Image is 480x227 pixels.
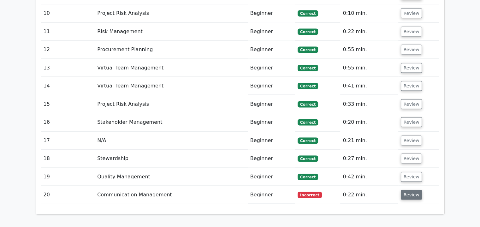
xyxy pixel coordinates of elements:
[298,174,318,180] span: Correct
[401,99,422,109] button: Review
[95,95,248,113] td: Project Risk Analysis
[95,59,248,77] td: Virtual Team Management
[298,65,318,71] span: Correct
[95,23,248,41] td: Risk Management
[248,95,295,113] td: Beginner
[401,45,422,55] button: Review
[340,186,398,204] td: 0:22 min.
[401,136,422,146] button: Review
[340,150,398,168] td: 0:27 min.
[248,113,295,131] td: Beginner
[95,113,248,131] td: Stakeholder Management
[248,4,295,22] td: Beginner
[248,168,295,186] td: Beginner
[340,113,398,131] td: 0:20 min.
[401,81,422,91] button: Review
[41,113,95,131] td: 16
[298,192,322,198] span: Incorrect
[95,4,248,22] td: Project Risk Analysis
[41,95,95,113] td: 15
[41,150,95,168] td: 18
[340,132,398,150] td: 0:21 min.
[248,23,295,41] td: Beginner
[298,29,318,35] span: Correct
[248,186,295,204] td: Beginner
[298,119,318,126] span: Correct
[248,150,295,168] td: Beginner
[340,23,398,41] td: 0:22 min.
[298,83,318,89] span: Correct
[248,41,295,59] td: Beginner
[340,59,398,77] td: 0:55 min.
[248,132,295,150] td: Beginner
[340,41,398,59] td: 0:55 min.
[401,63,422,73] button: Review
[298,47,318,53] span: Correct
[401,172,422,182] button: Review
[41,186,95,204] td: 20
[340,168,398,186] td: 0:42 min.
[95,77,248,95] td: Virtual Team Management
[41,77,95,95] td: 14
[95,186,248,204] td: Communication Management
[41,132,95,150] td: 17
[41,23,95,41] td: 11
[298,156,318,162] span: Correct
[401,27,422,37] button: Review
[401,154,422,164] button: Review
[298,138,318,144] span: Correct
[401,117,422,127] button: Review
[41,168,95,186] td: 19
[248,77,295,95] td: Beginner
[298,101,318,108] span: Correct
[41,41,95,59] td: 12
[248,59,295,77] td: Beginner
[41,59,95,77] td: 13
[95,132,248,150] td: N/A
[95,41,248,59] td: Procurement Planning
[401,190,422,200] button: Review
[340,4,398,22] td: 0:10 min.
[340,77,398,95] td: 0:41 min.
[95,168,248,186] td: Quality Management
[41,4,95,22] td: 10
[340,95,398,113] td: 0:33 min.
[298,10,318,17] span: Correct
[401,9,422,18] button: Review
[95,150,248,168] td: Stewardship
